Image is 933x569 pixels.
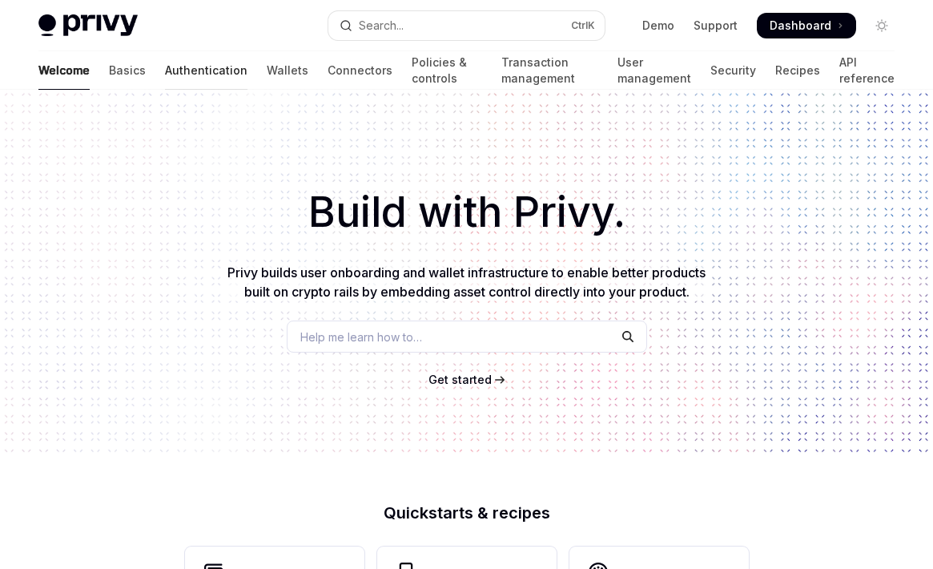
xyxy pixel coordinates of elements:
[300,329,422,345] span: Help me learn how to…
[185,505,749,521] h2: Quickstarts & recipes
[359,16,404,35] div: Search...
[617,51,691,90] a: User management
[227,264,706,300] span: Privy builds user onboarding and wallet infrastructure to enable better products built on crypto ...
[571,19,595,32] span: Ctrl K
[165,51,247,90] a: Authentication
[642,18,674,34] a: Demo
[109,51,146,90] a: Basics
[38,14,138,37] img: light logo
[267,51,308,90] a: Wallets
[710,51,756,90] a: Security
[428,373,492,386] span: Get started
[839,51,895,90] a: API reference
[775,51,820,90] a: Recipes
[38,51,90,90] a: Welcome
[694,18,738,34] a: Support
[770,18,831,34] span: Dashboard
[501,51,598,90] a: Transaction management
[428,372,492,388] a: Get started
[869,13,895,38] button: Toggle dark mode
[26,181,907,244] h1: Build with Privy.
[328,11,605,40] button: Open search
[757,13,856,38] a: Dashboard
[328,51,392,90] a: Connectors
[412,51,482,90] a: Policies & controls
